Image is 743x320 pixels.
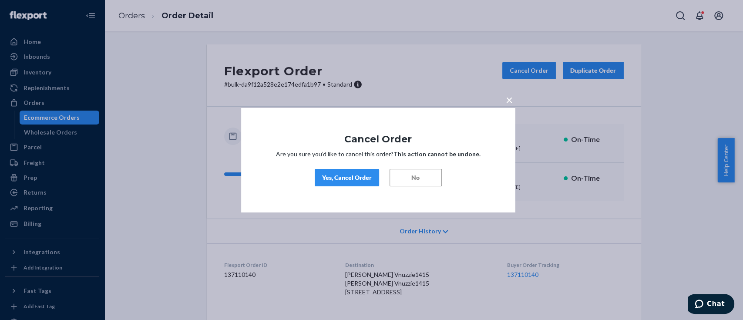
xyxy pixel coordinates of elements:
[267,134,489,144] h1: Cancel Order
[393,150,481,158] strong: This action cannot be undone.
[267,150,489,158] p: Are you sure you’d like to cancel this order?
[390,169,442,186] button: No
[322,173,372,182] div: Yes, Cancel Order
[506,92,513,107] span: ×
[315,169,379,186] button: Yes, Cancel Order
[688,294,734,316] iframe: Opens a widget where you can chat to one of our agents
